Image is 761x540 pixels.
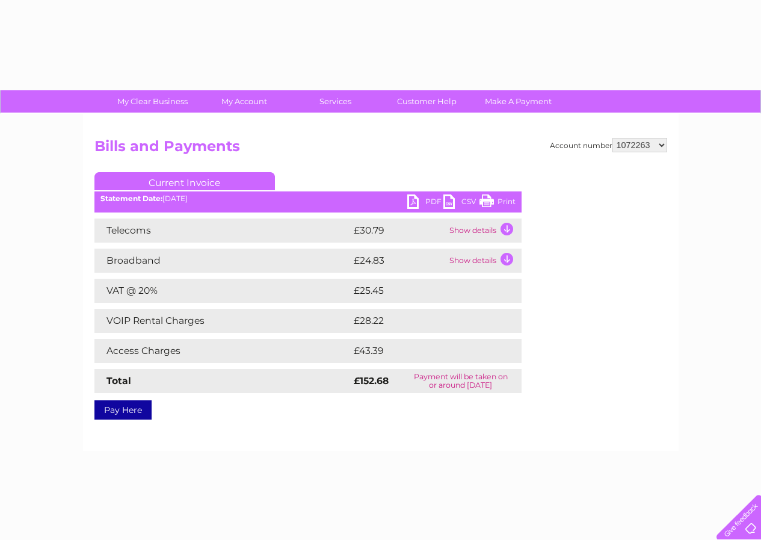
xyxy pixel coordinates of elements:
div: Account number [550,138,667,152]
td: £28.22 [351,309,497,333]
td: £30.79 [351,219,446,243]
a: Pay Here [94,400,152,420]
td: Telecoms [94,219,351,243]
td: Show details [446,249,522,273]
a: Current Invoice [94,172,275,190]
td: VAT @ 20% [94,279,351,303]
a: My Clear Business [103,90,202,113]
td: Payment will be taken on or around [DATE] [400,369,521,393]
td: VOIP Rental Charges [94,309,351,333]
a: My Account [194,90,294,113]
a: PDF [407,194,443,212]
a: Make A Payment [469,90,568,113]
td: £25.45 [351,279,497,303]
strong: Total [106,375,131,386]
td: Show details [446,219,522,243]
td: £43.39 [351,339,497,363]
a: Services [286,90,385,113]
a: CSV [443,194,479,212]
b: Statement Date: [100,194,162,203]
a: Customer Help [377,90,476,113]
td: Access Charges [94,339,351,363]
h2: Bills and Payments [94,138,667,161]
strong: £152.68 [354,375,389,386]
a: Print [479,194,516,212]
td: Broadband [94,249,351,273]
div: [DATE] [94,194,522,203]
td: £24.83 [351,249,446,273]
